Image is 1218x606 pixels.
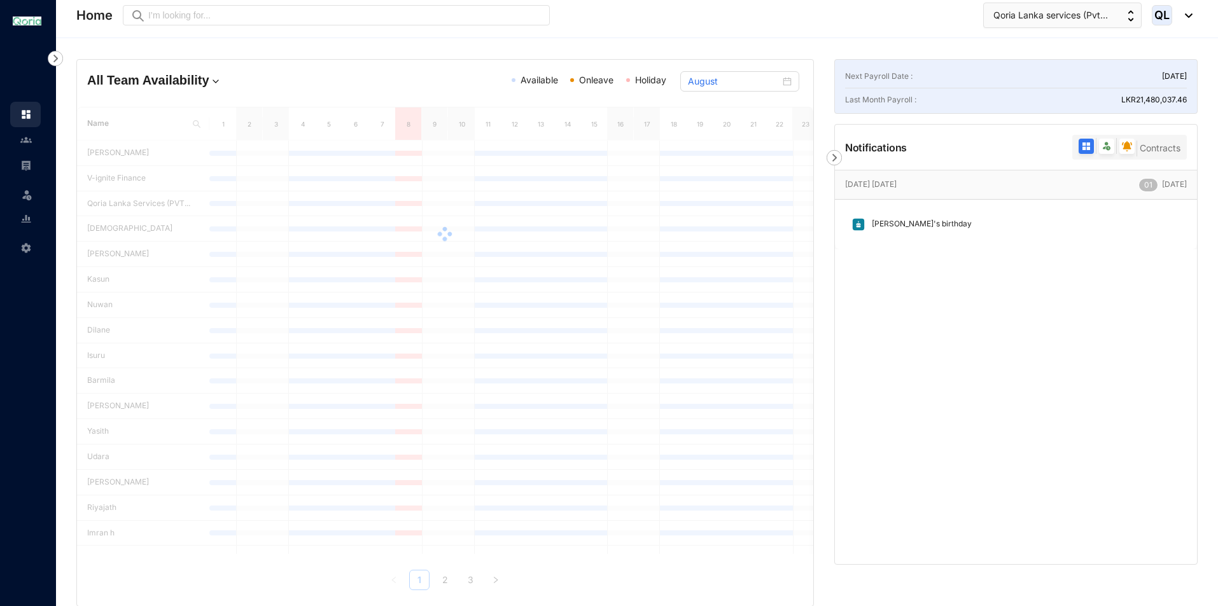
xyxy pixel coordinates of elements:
img: birthday.63217d55a54455b51415ef6ca9a78895.svg [851,217,865,231]
li: Home [10,102,41,127]
input: I’m looking for... [148,8,542,22]
span: Available [521,74,558,85]
p: [DATE] [DATE] [845,178,1139,191]
img: dropdown-black.8e83cc76930a90b1a4fdb6d089b7bf3a.svg [1179,13,1193,18]
button: Qoria Lanka services (Pvt... [983,3,1142,28]
span: 1 [1149,180,1152,189]
span: Holiday [635,74,666,85]
img: nav-icon-right.af6afadce00d159da59955279c43614e.svg [827,150,842,165]
img: leave-unselected.2934df6273408c3f84d9.svg [20,188,33,201]
img: filter-all-active.b2ddab8b6ac4e993c5f19a95c6f397f4.svg [1081,141,1091,151]
p: LKR 21,480,037.46 [1121,93,1187,106]
p: [DATE] [1162,70,1187,83]
span: 0 [1144,180,1149,189]
img: up-down-arrow.74152d26bf9780fbf563ca9c90304185.svg [1128,10,1134,22]
p: Next Payroll Date : [845,70,913,83]
img: home.c6720e0a13eba0172344.svg [20,109,32,120]
li: Payroll [10,153,41,178]
li: Contacts [10,127,41,153]
span: Contracts [1140,142,1180,153]
input: Select month [688,74,780,88]
img: filter-reminder.7bd594460dfc183a5d70274ebda095bc.svg [1122,141,1132,151]
img: nav-icon-right.af6afadce00d159da59955279c43614e.svg [48,51,63,66]
p: [PERSON_NAME]'s birthday [865,217,972,231]
span: Qoria Lanka services (Pvt... [993,8,1108,22]
li: Reports [10,206,41,231]
img: filter-leave.335d97c0ea4a0c612d9facb82607b77b.svg [1102,141,1112,151]
span: QL [1154,10,1170,21]
img: report-unselected.e6a6b4230fc7da01f883.svg [20,213,32,224]
p: [DATE] [1139,178,1187,191]
img: people-unselected.118708e94b43a90eceab.svg [20,134,32,146]
p: Last Month Payroll : [845,93,916,106]
img: dropdown.780994ddfa97fca24b89f58b1de131fa.svg [209,75,222,88]
div: [DATE] [DATE]01[DATE] [835,170,1197,199]
img: logo [13,17,41,25]
sup: 01 [1139,179,1158,191]
h4: All Team Availability [87,71,325,89]
img: settings-unselected.1febfda315e6e19643a1.svg [20,242,32,254]
p: Notifications [845,140,907,155]
img: payroll-unselected.b590312f920e76f0c668.svg [20,160,32,171]
span: Onleave [579,74,613,85]
p: Home [76,6,113,24]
